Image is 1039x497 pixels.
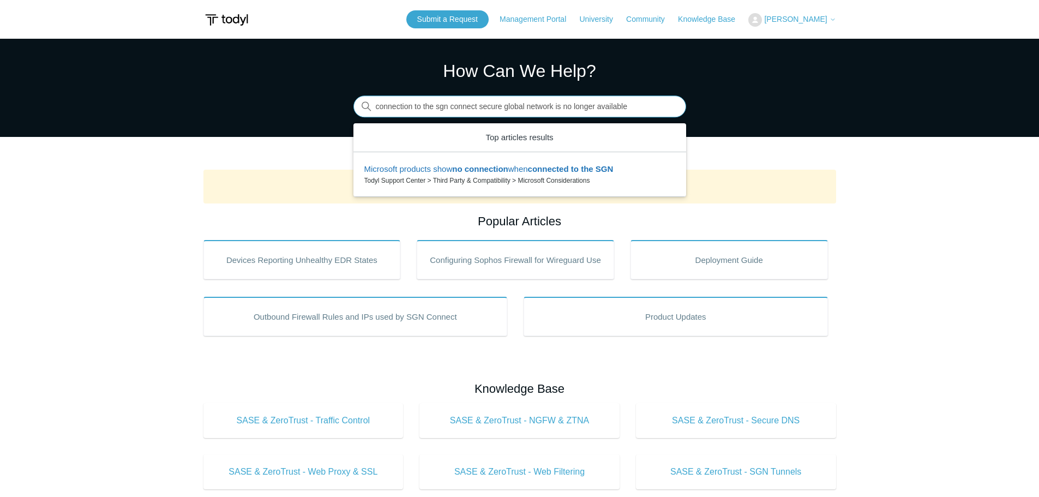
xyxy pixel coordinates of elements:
[436,465,603,478] span: SASE & ZeroTrust - Web Filtering
[203,10,250,30] img: Todyl Support Center Help Center home page
[220,465,387,478] span: SASE & ZeroTrust - Web Proxy & SSL
[764,15,827,23] span: [PERSON_NAME]
[353,123,686,153] zd-autocomplete-header: Top articles results
[524,297,828,336] a: Product Updates
[500,14,577,25] a: Management Portal
[203,212,836,230] h2: Popular Articles
[678,14,746,25] a: Knowledge Base
[748,13,836,27] button: [PERSON_NAME]
[652,414,820,427] span: SASE & ZeroTrust - Secure DNS
[652,465,820,478] span: SASE & ZeroTrust - SGN Tunnels
[220,414,387,427] span: SASE & ZeroTrust - Traffic Control
[417,240,614,279] a: Configuring Sophos Firewall for Wireguard Use
[581,164,593,173] em: the
[579,14,623,25] a: University
[364,176,675,185] zd-autocomplete-breadcrumbs-multibrand: Todyl Support Center > Third Party & Compatibility > Microsoft Considerations
[203,240,401,279] a: Devices Reporting Unhealthy EDR States
[353,58,686,84] h1: How Can We Help?
[419,454,620,489] a: SASE & ZeroTrust - Web Filtering
[528,164,569,173] em: connected
[203,454,404,489] a: SASE & ZeroTrust - Web Proxy & SSL
[436,414,603,427] span: SASE & ZeroTrust - NGFW & ZTNA
[419,403,620,438] a: SASE & ZeroTrust - NGFW & ZTNA
[353,96,686,118] input: Search
[571,164,579,173] em: to
[465,164,508,173] em: connection
[406,10,489,28] a: Submit a Request
[203,403,404,438] a: SASE & ZeroTrust - Traffic Control
[203,380,836,398] h2: Knowledge Base
[203,297,508,336] a: Outbound Firewall Rules and IPs used by SGN Connect
[636,403,836,438] a: SASE & ZeroTrust - Secure DNS
[596,164,614,173] em: SGN
[626,14,676,25] a: Community
[636,454,836,489] a: SASE & ZeroTrust - SGN Tunnels
[452,164,462,173] em: no
[630,240,828,279] a: Deployment Guide
[364,164,614,176] zd-autocomplete-title-multibrand: Suggested result 1 Microsoft products show no connection when connected to the SGN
